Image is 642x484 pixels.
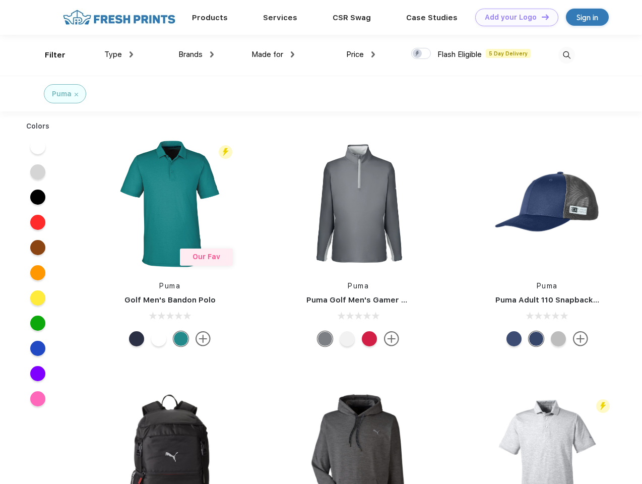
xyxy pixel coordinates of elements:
span: Brands [178,50,203,59]
img: DT [542,14,549,20]
img: dropdown.png [291,51,294,57]
img: func=resize&h=266 [291,137,425,271]
div: Peacoat Qut Shd [506,331,522,346]
img: flash_active_toggle.svg [596,399,610,413]
img: more.svg [384,331,399,346]
img: func=resize&h=266 [103,137,237,271]
a: Puma [159,282,180,290]
div: Add your Logo [485,13,537,22]
img: fo%20logo%202.webp [60,9,178,26]
div: Bright White [151,331,166,346]
a: Products [192,13,228,22]
img: dropdown.png [130,51,133,57]
a: Puma Golf Men's Gamer Golf Quarter-Zip [306,295,466,305]
span: Flash Eligible [437,50,482,59]
div: Peacoat with Qut Shd [529,331,544,346]
div: Puma [52,89,72,99]
div: Quiet Shade [317,331,333,346]
img: dropdown.png [210,51,214,57]
img: func=resize&h=266 [480,137,614,271]
span: Type [104,50,122,59]
span: Price [346,50,364,59]
span: Made for [251,50,283,59]
div: Quarry with Brt Whit [551,331,566,346]
a: Golf Men's Bandon Polo [124,295,216,305]
span: Our Fav [192,253,220,261]
span: 5 Day Delivery [486,49,531,58]
img: desktop_search.svg [558,47,575,64]
div: Colors [19,121,57,132]
a: Sign in [566,9,609,26]
img: more.svg [573,331,588,346]
img: more.svg [196,331,211,346]
div: Bright White [340,331,355,346]
img: flash_active_toggle.svg [219,145,232,159]
a: CSR Swag [333,13,371,22]
div: Sign in [576,12,598,23]
a: Services [263,13,297,22]
a: Puma [537,282,558,290]
img: filter_cancel.svg [75,93,78,96]
img: dropdown.png [371,51,375,57]
a: Puma [348,282,369,290]
div: Navy Blazer [129,331,144,346]
div: Filter [45,49,66,61]
div: Green Lagoon [173,331,188,346]
div: Ski Patrol [362,331,377,346]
